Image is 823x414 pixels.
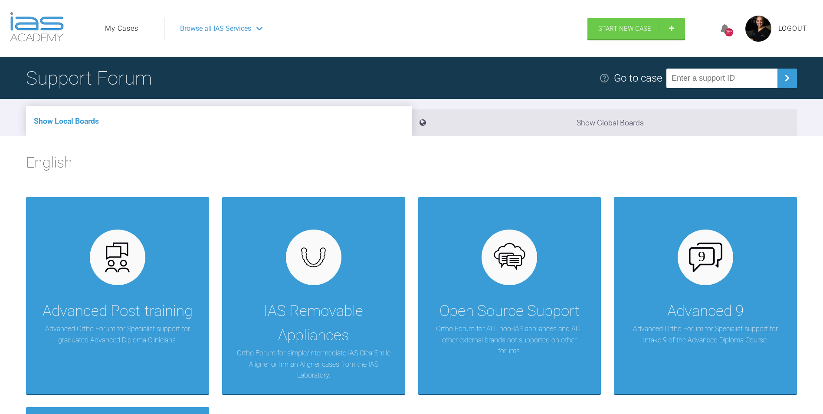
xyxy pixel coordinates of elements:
[439,299,580,323] div: Open Source Support
[297,245,330,270] img: removables.927eaa4e.svg
[26,197,209,394] a: Advanced Post-trainingAdvanced Ortho Forum for Specialist support for graduated Advanced Diploma ...
[725,28,733,36] div: 365
[627,323,784,345] p: Advanced Ortho Forum for Specialist support for Intake 9 of the Advanced Diploma Course.
[667,299,744,323] div: Advanced 9
[10,12,64,42] img: logo-light.3e3ef733.png
[222,197,405,394] a: IAS Removable AppliancesOrtho Forum for simple/intermediate IAS ClearSmile Aligner or Inman Align...
[778,23,807,34] a: Logout
[614,70,662,86] div: Go to case
[745,16,771,42] img: profile.png
[105,23,138,34] a: My Cases
[180,23,251,34] span: Browse all IAS Services
[43,299,193,323] div: Advanced Post-training
[599,73,610,83] img: help.e70b9f3d.svg
[431,323,588,357] p: Ortho Forum for ALL non-IAS appliances and ALL other external brands not supported on other forums.
[101,241,134,274] img: advanced.73cea251.svg
[26,151,797,182] h2: English
[235,299,392,348] div: IAS Removable Appliances
[39,323,196,345] p: Advanced Ortho Forum for Specialist support for graduated Advanced Diploma Clinicians.
[418,197,601,394] a: Open Source SupportOrtho Forum for ALL non-IAS appliances and ALL other external brands not suppo...
[598,25,651,33] span: Start New Case
[235,348,392,381] p: Ortho Forum for simple/intermediate IAS ClearSmile Aligner or Inman Aligner cases from the IAS La...
[493,241,526,274] img: opensource.6e495855.svg
[614,197,797,394] a: Advanced 9Advanced Ortho Forum for Specialist support for Intake 9 of the Advanced Diploma Course.
[26,106,412,136] li: Show Local Boards
[689,243,722,272] img: advanced-9.7b3bd4b1.svg
[26,63,152,93] h1: Support Forum
[780,71,794,85] img: chevronRight.28bd32b0.svg
[587,18,685,39] a: Start New Case
[666,69,777,88] input: Enter a support ID
[412,109,797,136] li: Show Global Boards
